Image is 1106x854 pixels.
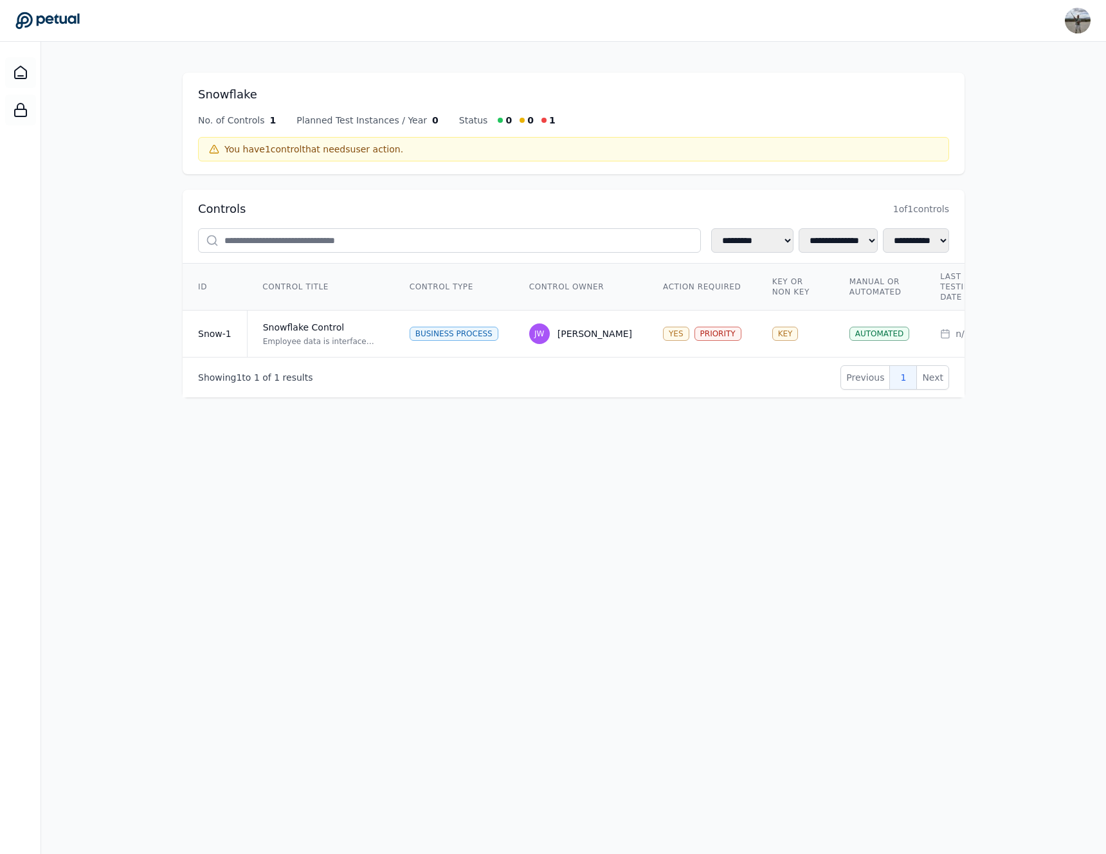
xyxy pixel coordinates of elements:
[270,114,276,127] span: 1
[198,371,313,384] p: Showing to of results
[236,372,242,383] span: 1
[772,327,799,341] div: KEY
[224,143,403,156] span: You have 1 control that need s user action.
[5,95,36,125] a: SOC
[1065,8,1091,33] img: MB Enterprises NY Inc -
[916,365,949,390] button: Next
[198,282,207,292] span: ID
[893,203,949,215] span: 1 of 1 controls
[394,264,514,311] th: Control Type
[15,12,80,30] a: Go to Dashboard
[527,114,534,127] span: 0
[648,264,757,311] th: Action Required
[834,264,925,311] th: Manual or Automated
[274,372,280,383] span: 1
[262,282,329,292] span: Control Title
[694,327,741,341] div: PRIORITY
[889,365,917,390] button: 1
[849,327,910,341] div: AUTOMATED
[459,114,488,127] span: Status
[5,57,36,88] a: Dashboard
[925,264,1015,311] th: Last Testing Date
[840,365,890,390] button: Previous
[432,114,439,127] span: 0
[505,114,512,127] span: 0
[198,200,246,218] h2: Controls
[198,114,265,127] span: No. of Controls
[840,365,949,390] nav: Pagination
[254,372,260,383] span: 1
[663,327,689,341] div: YES
[940,327,999,340] div: n/a
[410,327,498,341] div: Business Process
[558,327,632,340] div: [PERSON_NAME]
[514,264,648,311] th: Control Owner
[534,329,544,339] span: JW
[198,86,949,104] h1: Snowflake
[183,311,247,358] td: Snow-1
[549,114,556,127] span: 1
[263,336,379,347] div: Employee data is interfaced from Workday to NetSuite via Snowflake. The control ensures that key ...
[296,114,427,127] span: Planned Test Instances / Year
[757,264,834,311] th: Key or Non Key
[263,321,379,334] div: Snowflake Control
